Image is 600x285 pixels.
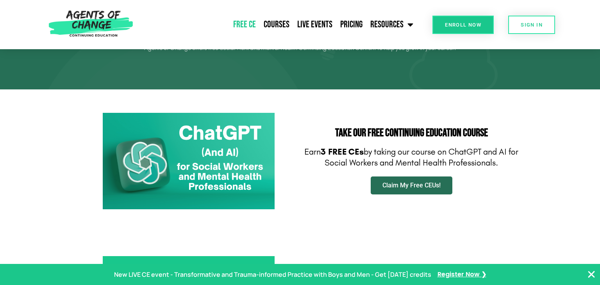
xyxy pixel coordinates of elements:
[229,15,260,34] a: Free CE
[336,15,366,34] a: Pricing
[587,270,596,279] button: Close Banner
[437,269,486,280] a: Register Now ❯
[293,15,336,34] a: Live Events
[521,22,543,27] span: SIGN IN
[445,22,481,27] span: Enroll Now
[371,176,452,194] a: Claim My Free CEUs!
[137,15,417,34] nav: Menu
[304,128,519,139] h2: Take Our FREE Continuing Education Course
[114,269,431,280] p: New LIVE CE event - Transformative and Trauma-informed Practice with Boys and Men - Get [DATE] cr...
[432,16,494,34] a: Enroll Now
[260,15,293,34] a: Courses
[382,182,441,189] span: Claim My Free CEUs!
[321,147,364,157] b: 3 FREE CEs
[304,146,519,169] p: Earn by taking our course on ChatGPT and AI for Social Workers and Mental Health Professionals.
[508,16,555,34] a: SIGN IN
[366,15,417,34] a: Resources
